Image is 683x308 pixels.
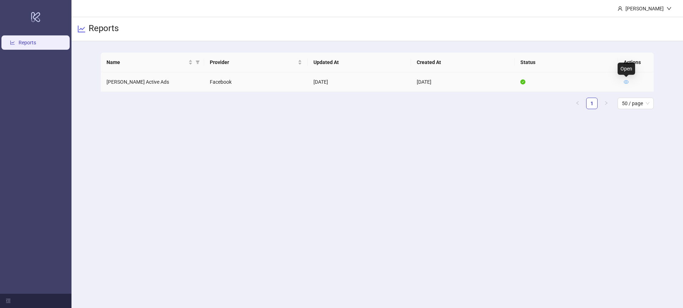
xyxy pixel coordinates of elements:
[624,79,629,85] a: eye
[618,98,654,109] div: Page Size
[600,98,612,109] li: Next Page
[196,60,200,64] span: filter
[604,101,608,105] span: right
[107,58,187,66] span: Name
[667,6,672,11] span: down
[624,79,629,84] span: eye
[101,72,204,92] td: [PERSON_NAME] Active Ads
[411,72,514,92] td: [DATE]
[6,298,11,303] span: menu-fold
[575,101,580,105] span: left
[618,6,623,11] span: user
[572,98,583,109] button: left
[600,98,612,109] button: right
[618,63,635,75] div: Open
[622,98,649,109] span: 50 / page
[204,53,307,72] th: Provider
[411,53,514,72] th: Created At
[618,53,654,72] th: Actions
[587,98,597,109] a: 1
[89,23,119,35] h3: Reports
[572,98,583,109] li: Previous Page
[204,72,307,92] td: Facebook
[515,53,618,72] th: Status
[586,98,598,109] li: 1
[308,53,411,72] th: Updated At
[520,79,525,84] span: check-circle
[623,5,667,13] div: [PERSON_NAME]
[210,58,296,66] span: Provider
[308,72,411,92] td: [DATE]
[19,40,36,45] a: Reports
[194,57,201,68] span: filter
[77,25,86,33] span: line-chart
[101,53,204,72] th: Name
